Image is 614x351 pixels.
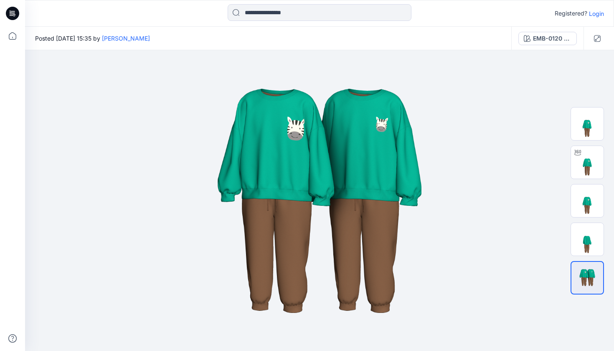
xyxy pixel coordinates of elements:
[518,32,577,45] button: EMB-0120 W7cm (17-5638 TCX / 18-1031 TC)
[589,9,604,18] p: Login
[555,8,587,18] p: Registered?
[571,223,604,256] img: Back
[111,75,528,326] img: eyJhbGciOiJIUzI1NiIsImtpZCI6IjAiLCJzbHQiOiJzZXMiLCJ0eXAiOiJKV1QifQ.eyJkYXRhIjp7InR5cGUiOiJzdG9yYW...
[35,34,150,43] span: Posted [DATE] 15:35 by
[571,146,604,179] img: Turntable
[533,34,571,43] div: EMB-0120 W7cm (17-5638 TCX / 18-1031 TC)
[571,268,603,287] img: All colorways
[571,108,604,140] img: Preview
[571,184,604,217] img: Front
[102,35,150,42] a: [PERSON_NAME]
